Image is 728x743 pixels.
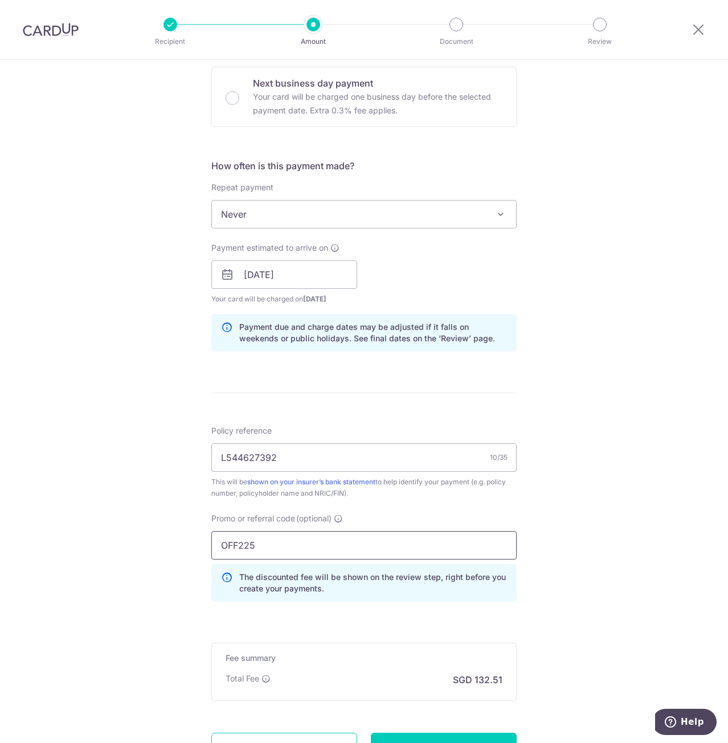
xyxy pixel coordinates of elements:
span: Your card will be charged on [211,293,357,305]
img: CardUp [23,23,79,36]
span: Payment estimated to arrive on [211,242,328,254]
p: Next business day payment [253,76,502,90]
p: Payment due and charge dates may be adjusted if it falls on weekends or public holidays. See fina... [239,321,507,344]
p: The discounted fee will be shown on the review step, right before you create your payments. [239,571,507,594]
p: Recipient [128,36,212,47]
input: DD / MM / YYYY [211,260,357,289]
a: shown on your insurer’s bank statement [247,477,375,486]
label: Repeat payment [211,182,273,193]
div: This will be to help identify your payment (e.g. policy number, policyholder name and NRIC/FIN). [211,476,517,499]
div: 10/35 [490,452,508,463]
span: Never [211,200,517,228]
p: SGD 132.51 [453,673,502,687]
span: [DATE] [303,295,326,303]
p: Total Fee [226,673,259,684]
span: Promo or referral code [211,513,295,524]
p: Amount [271,36,355,47]
p: Document [414,36,498,47]
p: Your card will be charged one business day before the selected payment date. Extra 0.3% fee applies. [253,90,502,117]
h5: How often is this payment made? [211,159,517,173]
label: Policy reference [211,425,272,436]
span: Never [212,201,516,228]
p: Review [558,36,642,47]
iframe: Opens a widget where you can find more information [655,709,717,737]
h5: Fee summary [226,652,502,664]
span: (optional) [296,513,332,524]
